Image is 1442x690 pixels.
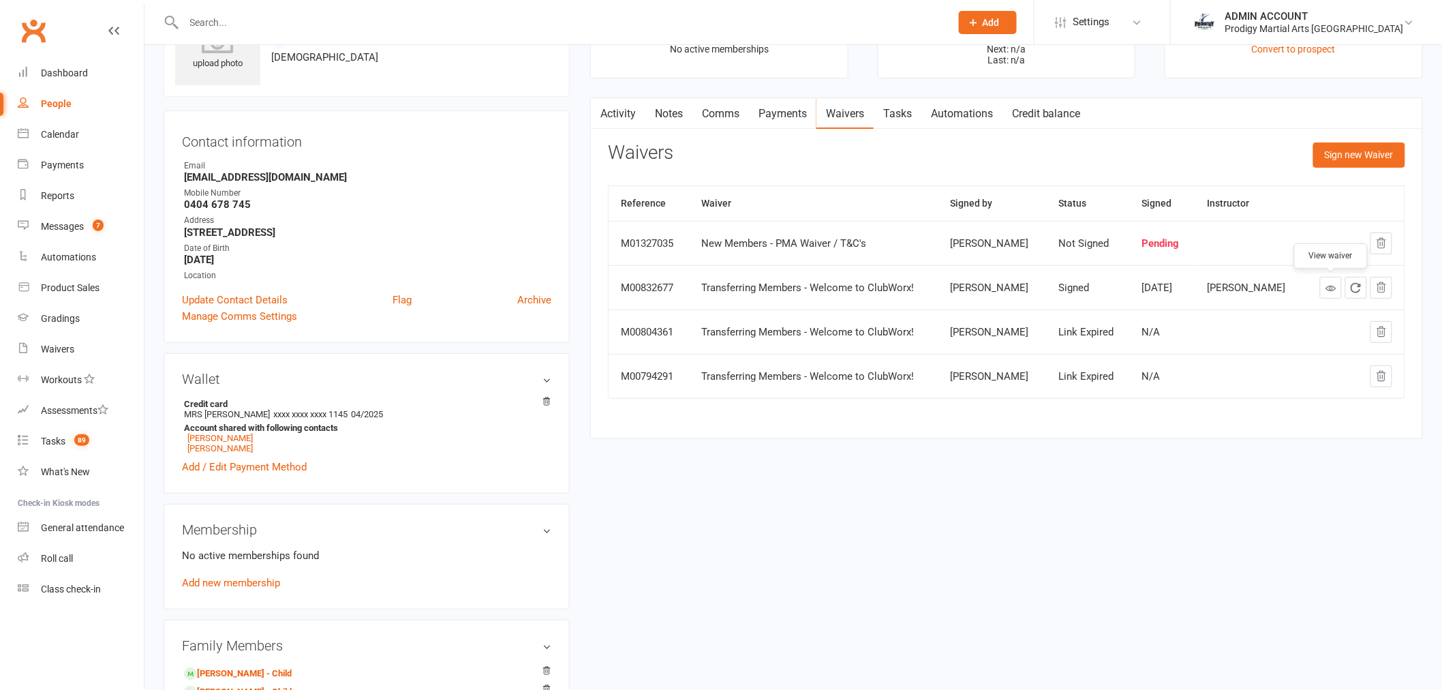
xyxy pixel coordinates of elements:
a: Gradings [18,303,144,334]
th: Signed by [938,186,1046,221]
div: M00804361 [621,327,677,338]
div: Calendar [41,129,79,140]
div: M01327035 [621,238,677,250]
p: No active memberships found [182,547,551,564]
div: Gradings [41,313,80,324]
a: Clubworx [16,14,50,48]
a: Manage Comms Settings [182,308,297,325]
p: Next: n/a Last: n/a [891,44,1123,65]
a: General attendance kiosk mode [18,513,144,543]
div: M00832677 [621,282,677,294]
a: Workouts [18,365,144,395]
div: Workouts [41,374,82,385]
span: No active memberships [670,44,769,55]
div: Class check-in [41,584,101,595]
strong: Account shared with following contacts [184,423,544,433]
a: Messages 7 [18,211,144,242]
th: Status [1046,186,1130,221]
div: Prodigy Martial Arts [GEOGRAPHIC_DATA] [1225,22,1404,35]
div: Mobile Number [184,187,551,200]
a: People [18,89,144,119]
a: Tasks [874,98,921,130]
a: Waivers [18,334,144,365]
strong: 0404 678 745 [184,198,551,211]
a: [PERSON_NAME] [187,433,253,443]
div: What's New [41,466,90,477]
a: Archive [517,292,551,308]
a: Credit balance [1002,98,1090,130]
div: Transferring Members - Welcome to ClubWorx! [702,282,926,294]
div: N/A [1142,327,1182,338]
div: Dashboard [41,67,88,78]
a: [PERSON_NAME] - Child [184,667,292,681]
span: xxxx xxxx xxxx 1145 [273,409,348,419]
a: Tasks 89 [18,426,144,457]
div: Roll call [41,553,73,564]
span: 04/2025 [351,409,383,419]
a: [PERSON_NAME] [187,443,253,453]
a: Update Contact Details [182,292,288,308]
a: Comms [692,98,749,130]
div: N/A [1142,371,1182,382]
div: New Members - PMA Waiver / T&C's [702,238,926,250]
div: Automations [41,252,96,262]
div: Signed [1058,282,1118,294]
div: Email [184,160,551,172]
div: Reports [41,190,74,201]
div: Payments [41,160,84,170]
a: Convert to prospect [1252,44,1336,55]
button: Sign new Waiver [1313,142,1405,167]
th: Waiver [690,186,938,221]
div: [PERSON_NAME] [1207,282,1290,294]
div: upload photo [175,26,260,71]
h3: Contact information [182,129,551,149]
a: Payments [749,98,816,130]
a: Activity [591,98,645,130]
input: Search... [180,13,942,32]
div: M00794291 [621,371,677,382]
div: Link Expired [1058,371,1118,382]
div: Not Signed [1058,238,1118,250]
div: Link Expired [1058,327,1118,338]
a: What's New [18,457,144,487]
a: Automations [921,98,1002,130]
th: Instructor [1195,186,1302,221]
div: ADMIN ACCOUNT [1225,10,1404,22]
div: [PERSON_NAME] [951,282,1034,294]
a: Add new membership [182,577,280,589]
h3: Membership [182,522,551,537]
h3: Wallet [182,372,551,387]
img: thumb_image1686208220.png [1191,9,1218,36]
a: Calendar [18,119,144,150]
div: [PERSON_NAME] [951,371,1034,382]
span: Not Attending [291,35,365,46]
a: Assessments [18,395,144,426]
a: Waivers [816,98,874,130]
a: Roll call [18,543,144,574]
a: Automations [18,242,144,273]
a: Add / Edit Payment Method [182,459,307,475]
a: Flag [393,292,412,308]
strong: Credit card [184,399,544,409]
strong: [EMAIL_ADDRESS][DOMAIN_NAME] [184,171,551,183]
div: General attendance [41,522,124,533]
div: [DATE] [1142,282,1182,294]
a: Product Sales [18,273,144,303]
div: Messages [41,221,84,232]
div: Waivers [41,344,74,355]
a: Reports [18,181,144,211]
div: Assessments [41,405,108,416]
div: Tasks [41,436,65,447]
li: MRS [PERSON_NAME] [182,397,551,455]
div: Date of Birth [184,242,551,255]
h3: Family Members [182,638,551,653]
div: [PERSON_NAME] [951,327,1034,338]
th: Signed [1130,186,1195,221]
div: [PERSON_NAME] [951,238,1034,250]
span: [DEMOGRAPHIC_DATA] [271,51,378,63]
h3: Waivers [608,142,673,164]
div: Transferring Members - Welcome to ClubWorx! [702,371,926,382]
th: Reference [609,186,690,221]
a: Notes [645,98,692,130]
div: Transferring Members - Welcome to ClubWorx! [702,327,926,338]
